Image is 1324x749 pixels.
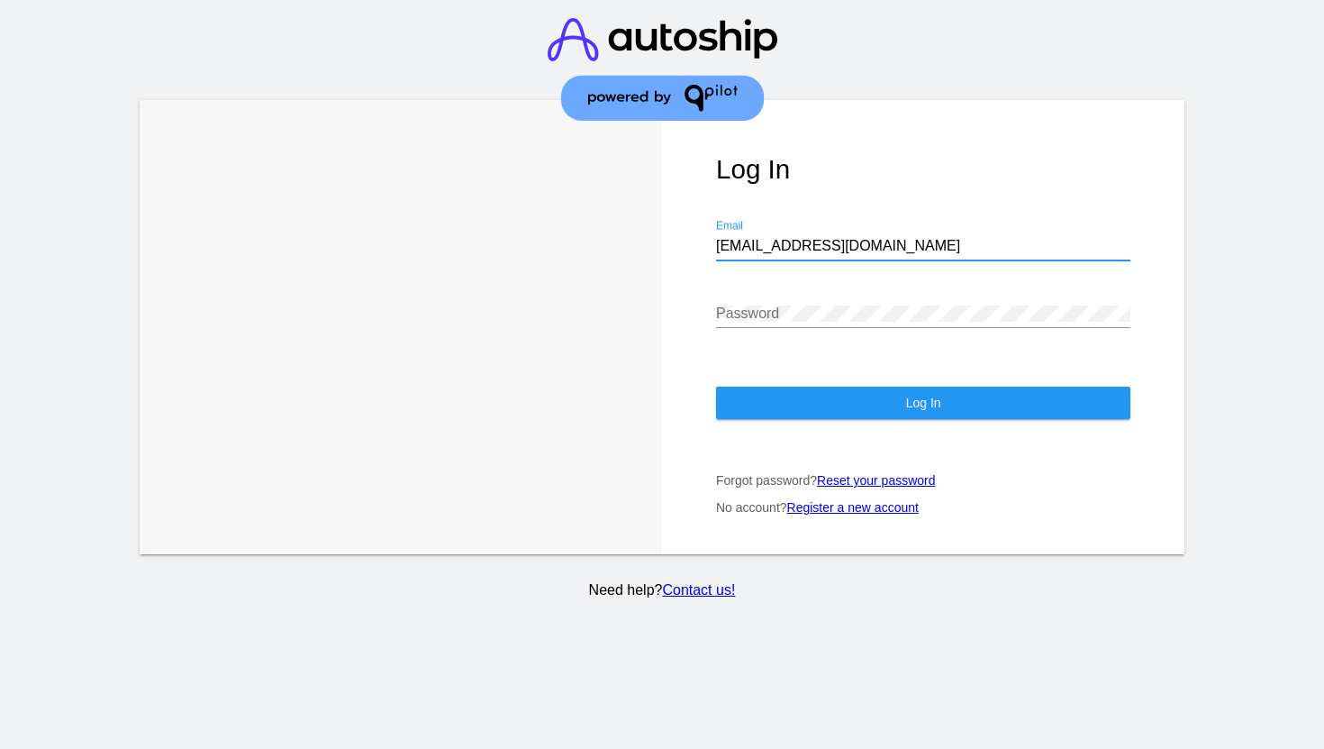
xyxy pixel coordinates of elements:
[906,396,941,410] span: Log In
[817,473,936,488] a: Reset your password
[716,500,1130,515] p: No account?
[716,387,1130,419] button: Log In
[662,582,735,598] a: Contact us!
[716,238,1130,254] input: Email
[716,473,1130,488] p: Forgot password?
[787,500,919,515] a: Register a new account
[716,154,1130,185] h1: Log In
[136,582,1188,598] p: Need help?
